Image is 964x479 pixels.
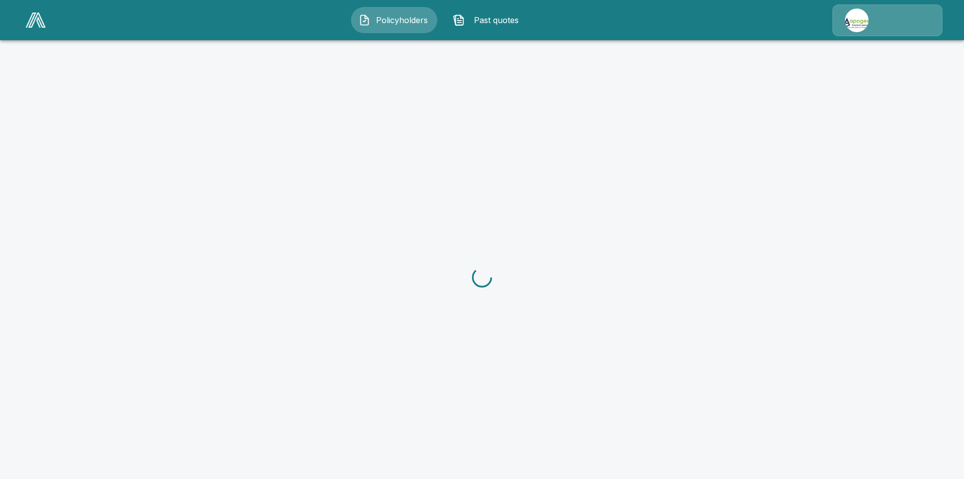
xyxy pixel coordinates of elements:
img: Past quotes Icon [453,14,465,26]
button: Policyholders IconPolicyholders [351,7,437,33]
span: Policyholders [375,14,430,26]
button: Past quotes IconPast quotes [445,7,532,33]
img: AA Logo [26,13,46,28]
img: Policyholders Icon [358,14,371,26]
span: Past quotes [469,14,524,26]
